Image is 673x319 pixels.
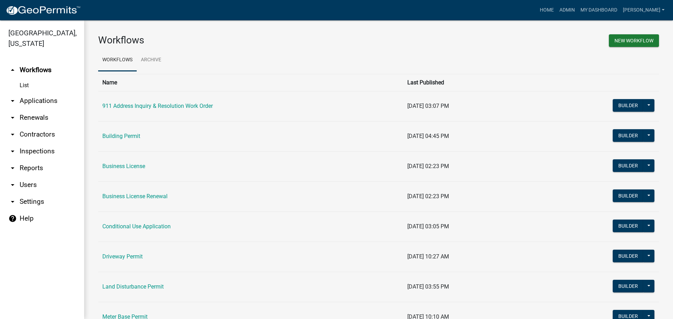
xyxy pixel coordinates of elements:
a: Archive [137,49,165,71]
button: Builder [613,99,644,112]
th: Name [98,74,403,91]
th: Last Published [403,74,530,91]
a: Driveway Permit [102,253,143,260]
a: 911 Address Inquiry & Resolution Work Order [102,103,213,109]
button: Builder [613,129,644,142]
a: Business License Renewal [102,193,168,200]
i: arrow_drop_down [8,97,17,105]
span: [DATE] 02:23 PM [407,193,449,200]
a: Admin [557,4,578,17]
i: arrow_drop_down [8,181,17,189]
button: Builder [613,159,644,172]
span: [DATE] 03:55 PM [407,283,449,290]
i: arrow_drop_down [8,147,17,155]
button: Builder [613,189,644,202]
button: New Workflow [609,34,659,47]
a: Business License [102,163,145,169]
a: Land Disturbance Permit [102,283,164,290]
i: arrow_drop_down [8,130,17,139]
a: Home [537,4,557,17]
span: [DATE] 02:23 PM [407,163,449,169]
a: My Dashboard [578,4,620,17]
a: Workflows [98,49,137,71]
a: Conditional Use Application [102,223,171,230]
span: [DATE] 04:45 PM [407,133,449,139]
i: arrow_drop_down [8,164,17,172]
span: [DATE] 03:07 PM [407,103,449,109]
i: help [8,214,17,223]
button: Builder [613,280,644,292]
h3: Workflows [98,34,373,46]
i: arrow_drop_up [8,66,17,74]
button: Builder [613,220,644,232]
a: Building Permit [102,133,140,139]
span: [DATE] 03:05 PM [407,223,449,230]
span: [DATE] 10:27 AM [407,253,449,260]
i: arrow_drop_down [8,113,17,122]
button: Builder [613,250,644,262]
a: [PERSON_NAME] [620,4,667,17]
i: arrow_drop_down [8,197,17,206]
